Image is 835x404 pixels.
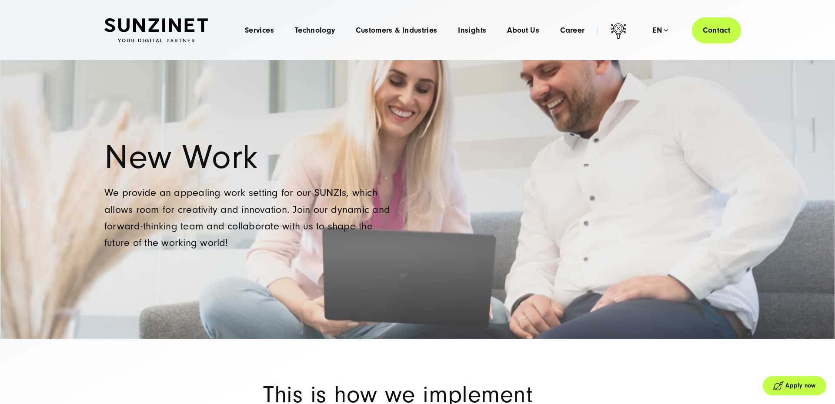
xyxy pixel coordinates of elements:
a: Career [560,26,584,35]
div: en [653,26,668,35]
a: Apply now [763,376,826,395]
img: SUNZINET Full Service Digital Agentur [104,18,208,43]
a: Customers & Industries [356,26,437,35]
h1: New Work [104,141,396,174]
a: Contact [692,17,741,43]
a: About Us [507,26,539,35]
a: Insights [458,26,486,35]
span: We provide an appealing work setting for our SUNZIs, which allows room for creativity and innovat... [104,187,390,249]
a: Technology [295,26,335,35]
a: Services [245,26,274,35]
